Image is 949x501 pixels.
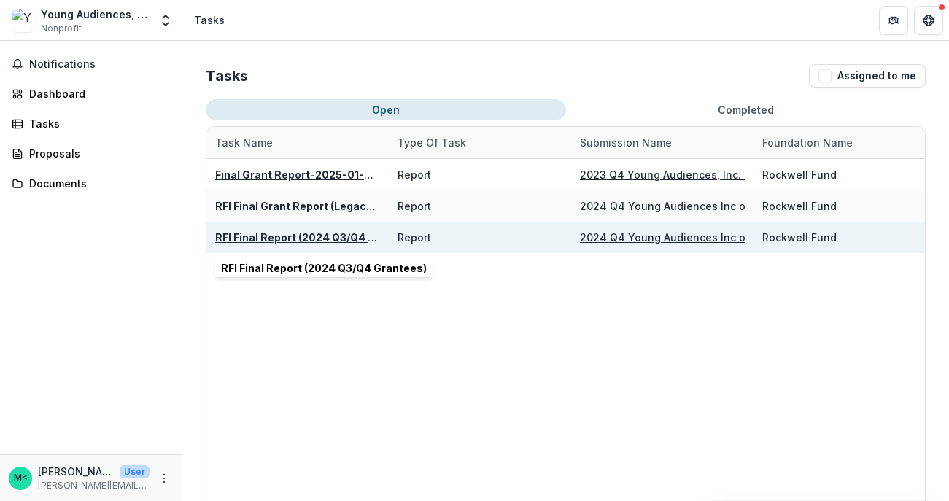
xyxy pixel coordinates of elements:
[29,146,164,161] div: Proposals
[41,22,82,35] span: Nonprofit
[29,86,164,101] div: Dashboard
[914,6,943,35] button: Get Help
[14,473,28,483] div: Mary Curry Metenbrink <mary@yahouston.org>
[389,127,571,158] div: Type of Task
[571,127,754,158] div: Submission Name
[580,168,861,181] a: 2023 Q4 Young Audiences, Inc. of [GEOGRAPHIC_DATA]
[6,82,176,106] a: Dashboard
[389,135,475,150] div: Type of Task
[12,9,35,32] img: Young Audiences, Inc. of Houston
[762,167,837,182] div: Rockwell Fund
[120,465,150,478] p: User
[29,116,164,131] div: Tasks
[215,231,421,244] a: RFI Final Report (2024 Q3/Q4 Grantees)
[155,6,176,35] button: Open entity switcher
[754,127,936,158] div: Foundation Name
[754,135,861,150] div: Foundation Name
[38,464,114,479] p: [PERSON_NAME] Metenbrink <[PERSON_NAME][EMAIL_ADDRESS][DOMAIN_NAME]>
[41,7,150,22] div: Young Audiences, Inc. of [GEOGRAPHIC_DATA]
[6,112,176,136] a: Tasks
[6,141,176,166] a: Proposals
[206,127,389,158] div: Task Name
[398,198,431,214] div: Report
[762,230,837,245] div: Rockwell Fund
[398,230,431,245] div: Report
[194,12,225,28] div: Tasks
[571,135,681,150] div: Submission Name
[29,176,164,191] div: Documents
[215,168,430,181] a: Final Grant Report-2025-01-07 00:00:00
[215,200,434,212] a: RFI Final Grant Report (Legacy Strategies)
[6,171,176,195] a: Documents
[580,200,856,212] a: 2024 Q4 Young Audiences Inc of [GEOGRAPHIC_DATA]
[206,99,566,120] button: Open
[188,9,231,31] nav: breadcrumb
[809,64,926,88] button: Assigned to me
[762,198,837,214] div: Rockwell Fund
[29,58,170,71] span: Notifications
[566,99,926,120] button: Completed
[398,167,431,182] div: Report
[580,231,856,244] a: 2024 Q4 Young Audiences Inc of [GEOGRAPHIC_DATA]
[38,479,150,492] p: [PERSON_NAME][EMAIL_ADDRESS][DOMAIN_NAME]
[155,470,173,487] button: More
[6,53,176,76] button: Notifications
[206,135,282,150] div: Task Name
[206,67,248,85] h2: Tasks
[879,6,908,35] button: Partners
